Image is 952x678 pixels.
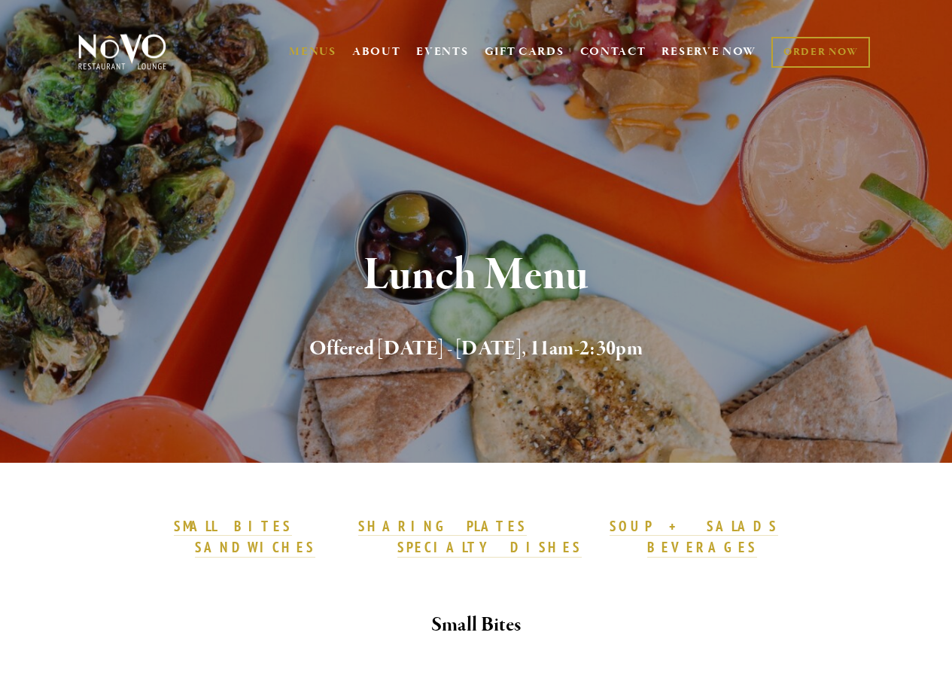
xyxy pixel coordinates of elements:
[647,538,757,558] a: BEVERAGES
[358,517,527,537] a: SHARING PLATES
[358,517,527,535] strong: SHARING PLATES
[397,538,581,558] a: SPECIALTY DISHES
[99,251,853,300] h1: Lunch Menu
[195,538,315,558] a: SANDWICHES
[580,38,646,66] a: CONTACT
[771,37,870,68] a: ORDER NOW
[485,38,564,66] a: GIFT CARDS
[662,38,756,66] a: RESERVE NOW
[397,538,581,556] strong: SPECIALTY DISHES
[431,612,521,638] strong: Small Bites
[99,333,853,365] h2: Offered [DATE] - [DATE], 11am-2:30pm
[352,44,401,59] a: ABOUT
[647,538,757,556] strong: BEVERAGES
[195,538,315,556] strong: SANDWICHES
[75,33,169,71] img: Novo Restaurant &amp; Lounge
[610,517,778,537] a: SOUP + SALADS
[174,517,292,537] a: SMALL BITES
[174,517,292,535] strong: SMALL BITES
[416,44,468,59] a: EVENTS
[610,517,778,535] strong: SOUP + SALADS
[289,44,336,59] a: MENUS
